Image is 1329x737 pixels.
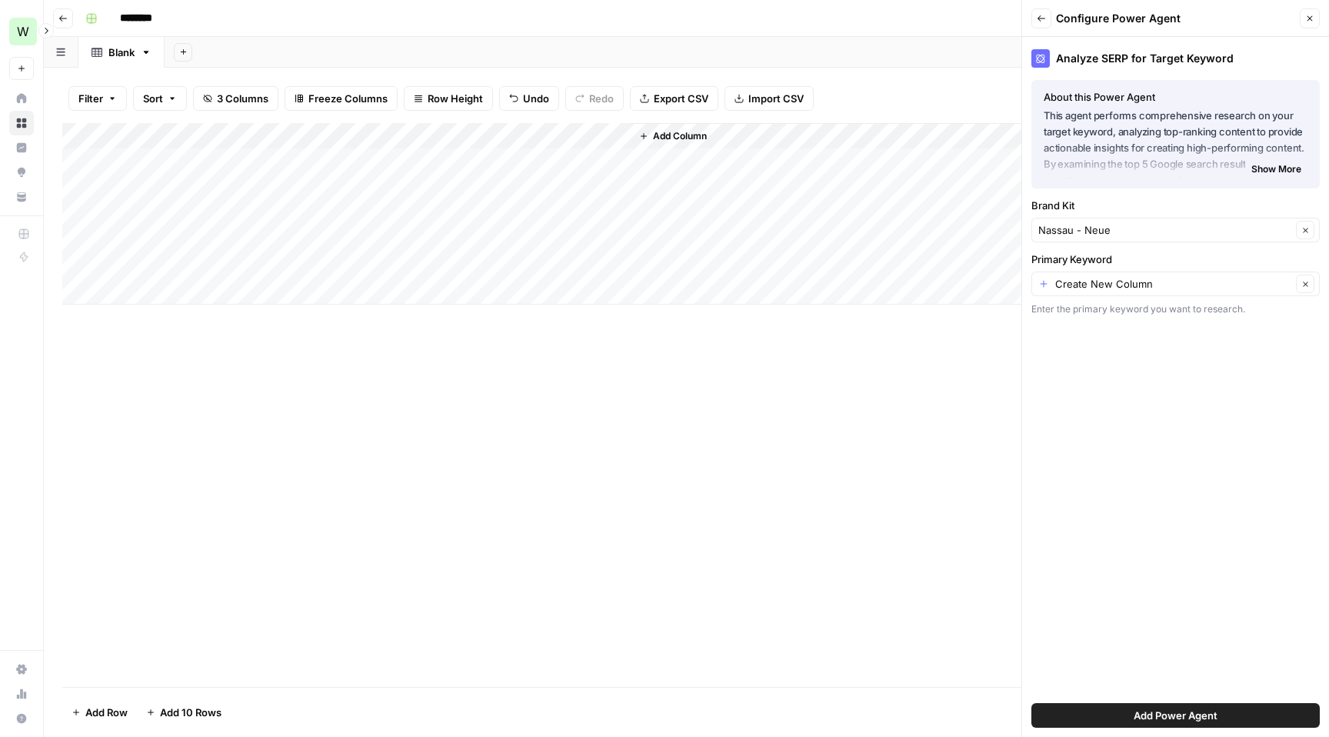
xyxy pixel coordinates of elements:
span: Export CSV [654,91,708,106]
span: Sort [143,91,163,106]
span: 3 Columns [217,91,268,106]
a: Home [9,86,34,111]
a: Usage [9,682,34,706]
p: This agent performs comprehensive research on your target keyword, analyzing top-ranking content ... [1044,108,1307,173]
button: Filter [68,86,127,111]
span: Show More [1251,162,1301,176]
button: Row Height [404,86,493,111]
button: Show More [1245,159,1307,179]
button: Freeze Columns [285,86,398,111]
button: Import CSV [724,86,814,111]
label: Primary Keyword [1031,252,1320,267]
div: About this Power Agent [1044,89,1307,105]
div: Enter the primary keyword you want to research. [1031,302,1320,316]
div: Analyze SERP for Target Keyword [1031,49,1320,68]
span: W [17,22,29,41]
input: Create New Column [1055,276,1291,292]
span: Undo [523,91,549,106]
button: Export CSV [630,86,718,111]
span: Freeze Columns [308,91,388,106]
span: Row Height [428,91,483,106]
span: Filter [78,91,103,106]
button: Sort [133,86,187,111]
div: Blank [108,45,135,60]
span: Add Power Agent [1134,708,1217,723]
button: Add Column [633,126,713,146]
span: Add 10 Rows [160,705,221,720]
a: Settings [9,657,34,682]
button: Undo [499,86,559,111]
span: Redo [589,91,614,106]
button: Add Row [62,700,137,725]
button: Workspace: Workspace1 [9,12,34,51]
a: Insights [9,135,34,160]
button: Redo [565,86,624,111]
input: Nassau - Neue [1038,222,1291,238]
button: Help + Support [9,706,34,731]
button: Add Power Agent [1031,703,1320,728]
a: Opportunities [9,160,34,185]
label: Brand Kit [1031,198,1320,213]
span: Import CSV [748,91,804,106]
button: Add 10 Rows [137,700,231,725]
a: Browse [9,111,34,135]
span: Add Column [653,129,707,143]
a: Your Data [9,185,34,209]
span: Add Row [85,705,128,720]
a: Blank [78,37,165,68]
button: 3 Columns [193,86,278,111]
